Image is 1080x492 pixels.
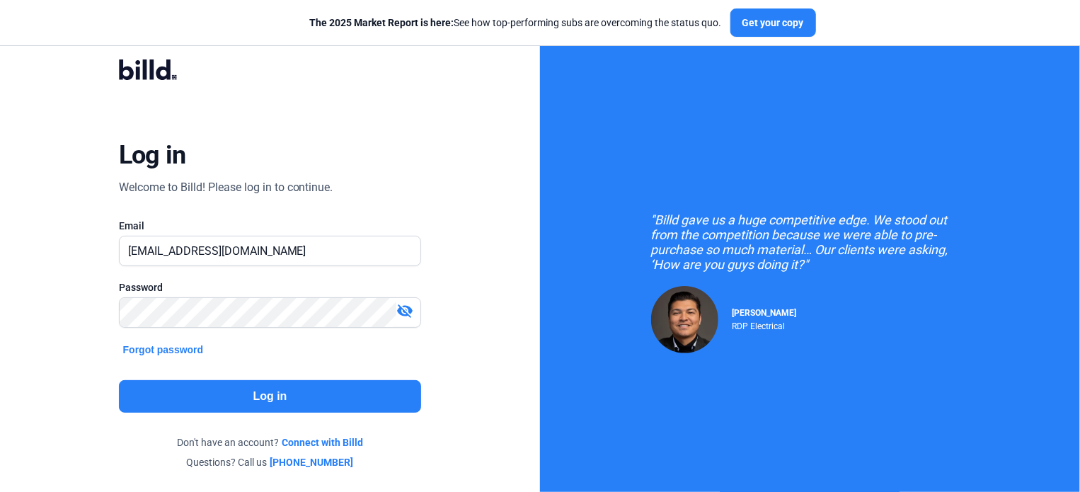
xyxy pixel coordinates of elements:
div: Don't have an account? [119,435,422,450]
div: RDP Electrical [733,318,797,331]
span: The 2025 Market Report is here: [310,17,454,28]
button: Forgot password [119,342,208,357]
div: Questions? Call us [119,455,422,469]
button: Log in [119,380,422,413]
button: Get your copy [730,8,816,37]
span: [PERSON_NAME] [733,308,797,318]
div: Email [119,219,422,233]
a: Connect with Billd [282,435,363,450]
img: Raul Pacheco [651,286,718,353]
mat-icon: visibility_off [396,302,413,319]
div: "Billd gave us a huge competitive edge. We stood out from the competition because we were able to... [651,212,970,272]
div: See how top-performing subs are overcoming the status quo. [310,16,722,30]
div: Welcome to Billd! Please log in to continue. [119,179,333,196]
div: Password [119,280,422,294]
div: Log in [119,139,186,171]
a: [PHONE_NUMBER] [270,455,354,469]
